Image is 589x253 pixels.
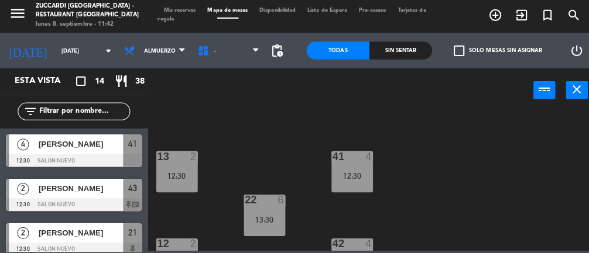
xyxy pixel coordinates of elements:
[448,47,536,58] label: Solo mesas sin asignar
[113,76,127,90] i: restaurant
[17,227,29,239] span: 2
[532,84,546,98] i: power_input
[156,10,200,15] span: Mis reservas
[73,76,87,90] i: crop_square
[38,227,122,239] span: [PERSON_NAME]
[275,195,282,206] div: 6
[127,138,135,152] span: 41
[267,46,281,60] span: pending_actions
[361,238,368,249] div: 4
[242,195,243,206] div: 22
[212,50,214,56] span: -
[35,22,139,31] div: lunes 8. septiembre - 11:42
[188,152,195,162] div: 2
[560,83,581,100] button: close
[142,50,174,56] span: Almuerzo
[100,46,114,60] i: arrow_drop_down
[535,11,549,25] i: turned_in_not
[38,139,122,151] span: [PERSON_NAME]
[303,44,365,61] div: Todas
[560,11,574,25] i: search
[328,172,369,181] div: 12:30
[133,77,143,90] span: 38
[528,83,549,100] button: power_input
[17,140,29,151] span: 4
[365,44,427,61] div: Sin sentar
[350,10,388,15] span: Pre-acceso
[200,10,251,15] span: Mapa de mesas
[188,238,195,249] div: 2
[563,46,577,60] i: power_settings_new
[251,10,299,15] span: Disponibilidad
[37,106,128,119] input: Filtrar por nombre...
[17,183,29,195] span: 2
[23,106,37,120] i: filter_list
[564,84,578,98] i: close
[127,182,135,196] span: 43
[448,47,459,58] span: check_box_outline_blank
[483,11,497,25] i: add_circle_outline
[361,152,368,162] div: 4
[9,7,26,25] i: menu
[299,10,350,15] span: Lista de Espera
[35,4,139,22] div: Zuccardi [GEOGRAPHIC_DATA] - Restaurant [GEOGRAPHIC_DATA]
[38,183,122,195] span: [PERSON_NAME]
[241,216,282,224] div: 13:30
[6,76,84,90] div: Esta vista
[509,11,523,25] i: exit_to_app
[9,7,26,28] button: menu
[155,172,196,181] div: 12:30
[127,226,135,240] span: 21
[94,77,103,90] span: 14
[156,10,422,24] span: Tarjetas de regalo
